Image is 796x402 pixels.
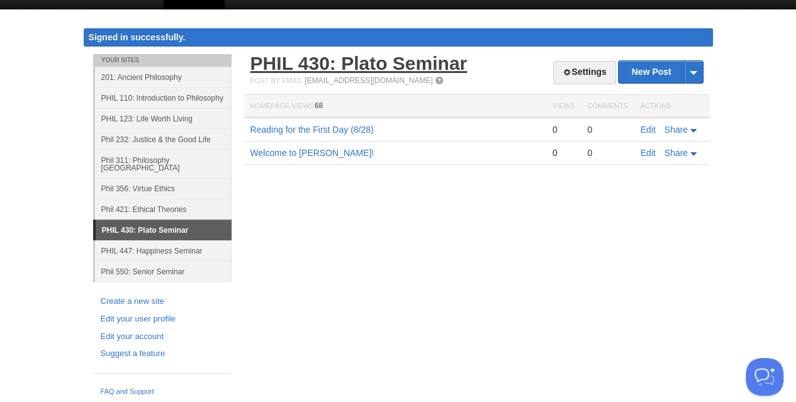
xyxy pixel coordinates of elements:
[250,148,374,158] a: Welcome to [PERSON_NAME]!
[305,76,432,85] a: [EMAIL_ADDRESS][DOMAIN_NAME]
[250,53,468,74] a: PHIL 430: Plato Seminar
[95,199,232,220] a: Phil 421: Ethical Theories
[95,87,232,108] a: PHIL 110: Introduction to Philosophy
[587,124,627,135] div: 0
[746,358,783,396] iframe: Help Scout Beacon - Open
[250,77,303,84] span: Post by Email
[95,108,232,129] a: PHIL 123: Life Worth Living
[250,125,374,135] a: Reading for the First Day (8/28)
[95,150,232,178] a: Phil 311: Philosophy [GEOGRAPHIC_DATA]
[101,386,224,398] a: FAQ and Support
[84,28,713,47] div: Signed in successfully.
[95,240,232,261] a: PHIL 447: Happiness Seminar
[641,125,656,135] a: Edit
[581,95,634,118] th: Comments
[95,261,232,282] a: Phil 550: Senior Seminar
[95,178,232,199] a: Phil 356: Virtue Ethics
[641,148,656,158] a: Edit
[93,54,232,67] li: Your Sites
[101,313,224,326] a: Edit your user profile
[101,347,224,360] a: Suggest a feature
[315,101,323,110] span: 68
[546,95,581,118] th: Views
[95,129,232,150] a: Phil 232: Justice & the Good Life
[552,147,575,159] div: 0
[634,95,710,118] th: Actions
[587,147,627,159] div: 0
[664,125,688,135] span: Share
[553,61,615,84] a: Settings
[244,95,546,118] th: Homepage Views
[96,220,232,240] a: PHIL 430: Plato Seminar
[101,295,224,308] a: Create a new site
[101,330,224,343] a: Edit your account
[664,148,688,158] span: Share
[552,124,575,135] div: 0
[619,61,702,83] a: New Post
[95,67,232,87] a: 201: Ancient Philosophy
